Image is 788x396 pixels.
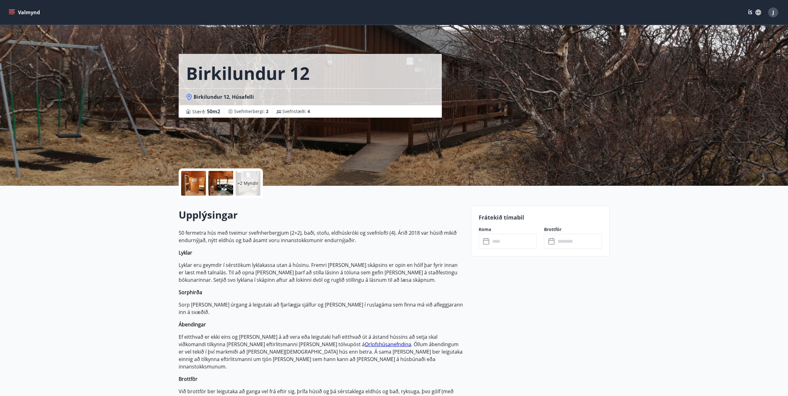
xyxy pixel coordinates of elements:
[479,213,602,221] p: Frátekið tímabil
[237,180,259,186] p: +2 Myndir
[179,376,198,382] strong: Brottför
[365,341,411,348] a: Orlofshúsanefndina
[194,94,254,100] span: Birkilundur 12, Húsafelli
[179,301,464,316] p: Sorp [PERSON_NAME] úrgang á leigutaki að fjarlægja sjálfur og [PERSON_NAME] í ruslagáma sem finna...
[282,108,310,115] span: Svefnstæði :
[544,226,602,233] label: Brottför
[179,321,206,328] strong: Ábendingar
[745,7,764,18] button: ÍS
[179,261,464,284] p: Lyklar eru geymdir í sérstökum lyklakassa utan á húsinu. Fremri [PERSON_NAME] skápsins er opin en...
[479,226,537,233] label: Koma
[7,7,42,18] button: menu
[307,108,310,114] span: 4
[266,108,268,114] span: 2
[192,108,220,115] span: Stærð :
[234,108,268,115] span: Svefnherbergi :
[179,229,464,244] p: 50 fermetra hús með tveimur svefnherbergjum (2+2), baði, stofu, eldhúskróki og svefnlofti (4). Ár...
[179,208,464,222] h2: Upplýsingar
[773,9,774,16] span: J
[179,289,202,296] strong: Sorphirða
[179,333,464,370] p: Ef eitthvað er ekki eins og [PERSON_NAME] á að vera eða leigutaki hafi eitthvað út á ástand hússi...
[186,61,310,85] h1: Birkilundur 12
[766,5,781,20] button: J
[179,249,192,256] strong: Lyklar
[207,108,220,115] span: 50 m2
